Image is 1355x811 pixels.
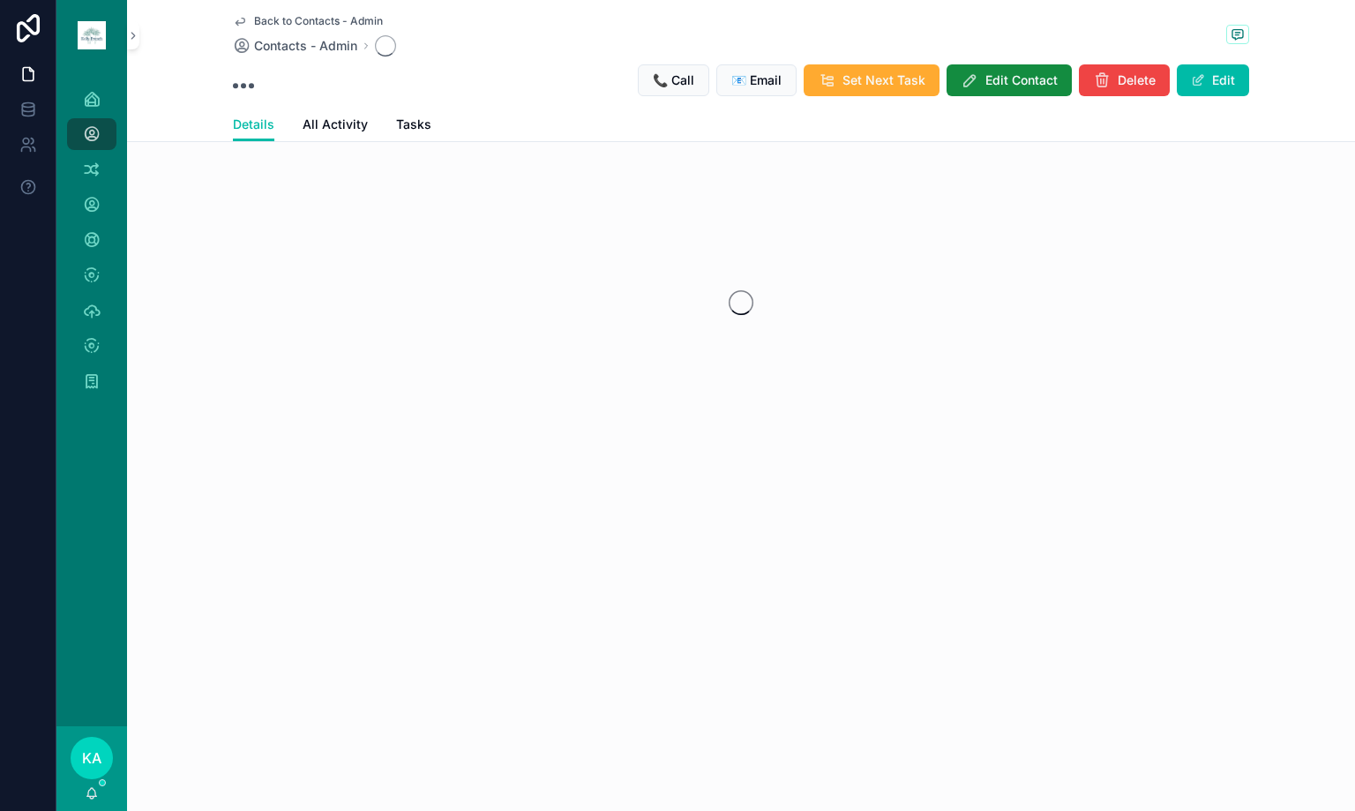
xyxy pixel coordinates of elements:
[947,64,1072,96] button: Edit Contact
[233,109,274,142] a: Details
[303,116,368,133] span: All Activity
[842,71,925,89] span: Set Next Task
[56,71,127,420] div: scrollable content
[233,37,357,55] a: Contacts - Admin
[1079,64,1170,96] button: Delete
[396,116,431,133] span: Tasks
[254,37,357,55] span: Contacts - Admin
[731,71,782,89] span: 📧 Email
[254,14,383,28] span: Back to Contacts - Admin
[396,109,431,144] a: Tasks
[303,109,368,144] a: All Activity
[233,116,274,133] span: Details
[1177,64,1249,96] button: Edit
[638,64,709,96] button: 📞 Call
[716,64,797,96] button: 📧 Email
[78,21,106,49] img: App logo
[1118,71,1156,89] span: Delete
[82,747,101,769] span: KA
[233,14,383,28] a: Back to Contacts - Admin
[985,71,1058,89] span: Edit Contact
[653,71,694,89] span: 📞 Call
[804,64,940,96] button: Set Next Task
